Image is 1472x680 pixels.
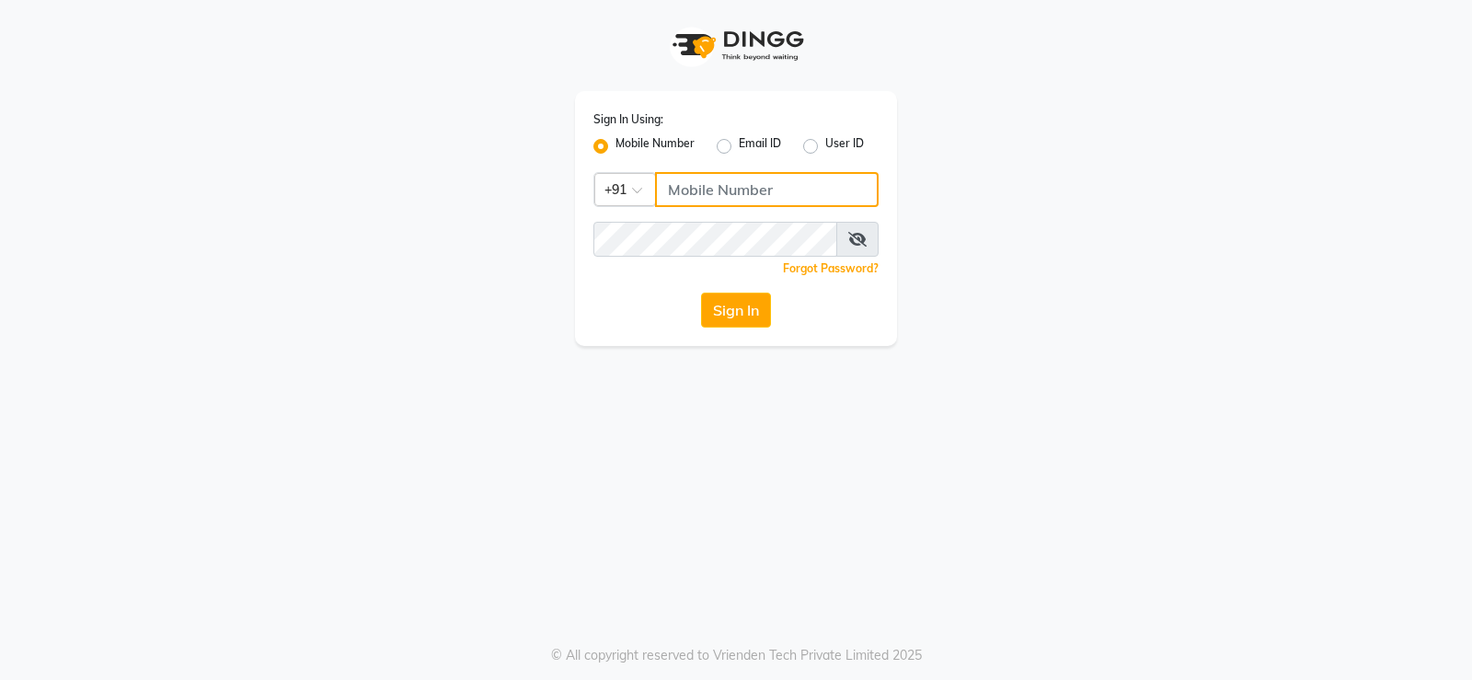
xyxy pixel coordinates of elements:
a: Forgot Password? [783,261,879,275]
label: Sign In Using: [593,111,663,128]
label: Mobile Number [615,135,695,157]
button: Sign In [701,293,771,328]
input: Username [655,172,879,207]
img: logo1.svg [662,18,810,73]
input: Username [593,222,837,257]
label: Email ID [739,135,781,157]
label: User ID [825,135,864,157]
